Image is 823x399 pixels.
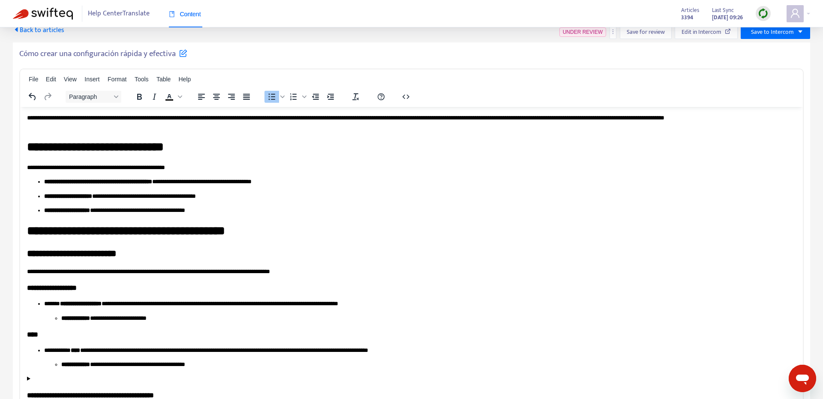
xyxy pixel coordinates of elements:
[178,76,191,83] span: Help
[239,91,254,103] button: Justify
[169,11,175,17] span: book
[374,91,388,103] button: Help
[264,91,286,103] div: Bullet list
[224,91,239,103] button: Align right
[789,365,816,392] iframe: Button to launch messaging window
[13,8,73,20] img: Swifteq
[169,11,201,18] span: Content
[758,8,769,19] img: sync.dc5367851b00ba804db3.png
[13,26,20,33] span: caret-left
[681,13,693,22] strong: 3394
[19,49,187,59] h5: Cómo crear una configuración rápida y efectiva
[13,24,64,36] span: Back to articles
[84,76,99,83] span: Insert
[348,91,363,103] button: Clear formatting
[88,6,150,22] span: Help Center Translate
[741,25,810,39] button: Save to Intercomcaret-down
[46,76,56,83] span: Edit
[147,91,162,103] button: Italic
[790,8,800,18] span: user
[132,91,147,103] button: Bold
[40,91,55,103] button: Redo
[194,91,209,103] button: Align left
[712,6,734,15] span: Last Sync
[156,76,171,83] span: Table
[610,25,616,39] button: more
[797,29,803,35] span: caret-down
[308,91,323,103] button: Decrease indent
[682,27,721,37] span: Edit in Intercom
[69,93,111,100] span: Paragraph
[712,13,743,22] strong: [DATE] 09:26
[66,91,121,103] button: Block Paragraph
[681,6,699,15] span: Articles
[610,29,616,35] span: more
[675,25,738,39] button: Edit in Intercom
[563,29,603,35] span: UNDER REVIEW
[135,76,149,83] span: Tools
[25,91,40,103] button: Undo
[751,27,794,37] span: Save to Intercom
[29,76,39,83] span: File
[620,25,672,39] button: Save for review
[64,76,77,83] span: View
[162,91,183,103] div: Text color Black
[286,91,308,103] div: Numbered list
[108,76,126,83] span: Format
[323,91,338,103] button: Increase indent
[627,27,665,37] span: Save for review
[209,91,224,103] button: Align center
